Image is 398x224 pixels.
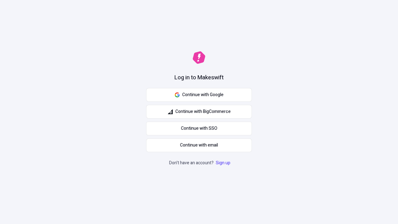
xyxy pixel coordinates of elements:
span: Continue with Google [182,91,224,98]
h1: Log in to Makeswift [174,74,224,82]
p: Don't have an account? [169,160,232,166]
span: Continue with email [180,142,218,149]
a: Sign up [215,160,232,166]
button: Continue with Google [146,88,252,102]
button: Continue with BigCommerce [146,105,252,119]
button: Continue with email [146,138,252,152]
a: Continue with SSO [146,122,252,135]
span: Continue with BigCommerce [175,108,231,115]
